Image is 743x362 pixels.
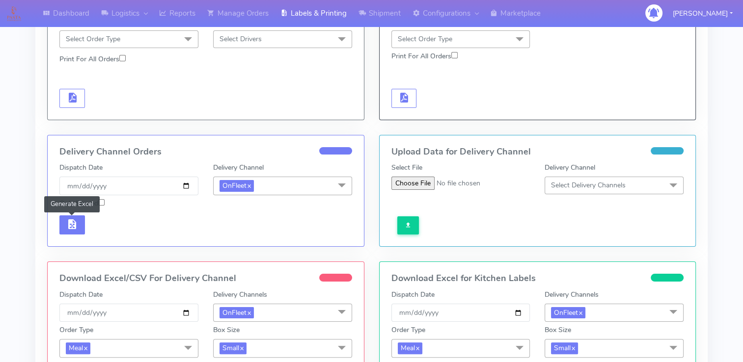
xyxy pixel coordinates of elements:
span: Meal [398,342,422,354]
span: Select Drivers [220,34,262,44]
span: Select Delivery Channels [551,181,626,190]
input: Print For All Orders [451,52,458,58]
label: Box Size [545,325,571,335]
label: Delivery Channel [213,162,264,173]
label: Dispatch Date [59,162,103,173]
label: Order Type [59,325,93,335]
label: Order Type [391,325,425,335]
a: x [247,307,251,317]
span: OnFleet [551,307,585,318]
label: Delivery Channels [213,289,267,300]
label: Delivery Channels [545,289,599,300]
a: x [415,342,419,353]
h4: Delivery Channel Orders [59,147,352,157]
span: Meal [66,342,90,354]
span: OnFleet [220,307,254,318]
label: Delivery Channel [545,162,595,173]
span: Select Order Type [66,34,120,44]
input: Only Errored [98,199,105,206]
a: x [578,307,582,317]
a: x [247,180,251,190]
label: Print For All Orders [391,51,458,61]
input: Print For All Orders [119,55,126,61]
label: Only Errored [59,198,105,208]
label: Print For All Orders [59,54,126,64]
a: x [239,342,244,353]
label: Box Size [213,325,240,335]
label: Dispatch Date [391,289,435,300]
span: Small [220,342,247,354]
h4: Upload Data for Delivery Channel [391,147,684,157]
span: Select Order Type [398,34,452,44]
h4: Download Excel/CSV For Delivery Channel [59,274,352,284]
h4: Download Excel for Kitchen Labels [391,274,684,284]
span: OnFleet [220,180,254,191]
button: [PERSON_NAME] [665,3,740,24]
a: x [83,342,87,353]
span: Small [551,342,578,354]
label: Select File [391,162,422,173]
label: Dispatch Date [59,289,103,300]
a: x [571,342,575,353]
